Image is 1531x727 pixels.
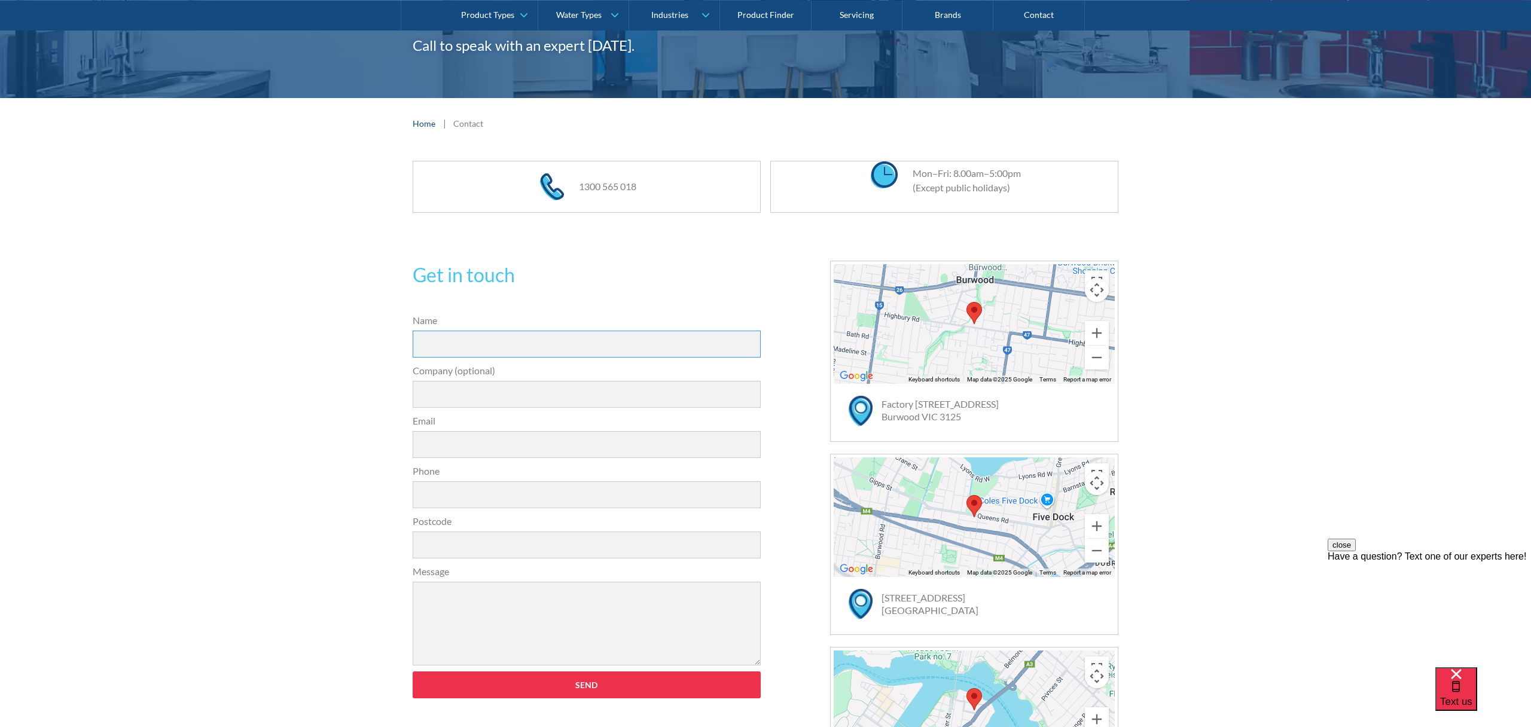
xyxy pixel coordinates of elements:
button: Zoom in [1085,321,1109,345]
a: Terms (opens in new tab) [1039,569,1056,576]
a: 1300 565 018 [579,181,636,192]
button: Toggle fullscreen view [1085,656,1109,680]
div: Map pin [966,302,982,324]
span: Map data ©2025 Google [967,376,1032,383]
button: Map camera controls [1085,278,1109,302]
label: Phone [413,464,761,478]
form: Contact Form [407,313,767,710]
a: Open this area in Google Maps (opens a new window) [837,368,876,384]
a: Home [413,117,435,130]
h2: Get in touch [413,261,761,289]
iframe: podium webchat widget bubble [1435,667,1531,727]
button: Zoom out [1085,346,1109,369]
h2: Call to speak with an expert [DATE]. [413,35,1118,56]
img: clock icon [871,161,898,188]
button: Toggle fullscreen view [1085,463,1109,487]
a: Report a map error [1063,569,1111,576]
div: | [441,116,447,130]
button: Zoom out [1085,539,1109,563]
img: Google [837,368,876,384]
button: Keyboard shortcuts [908,569,960,577]
div: Map pin [966,688,982,710]
label: Name [413,313,761,328]
div: Mon–Fri: 8.00am–5:00pm (Except public holidays) [901,166,1021,195]
a: Report a map error [1063,376,1111,383]
a: [STREET_ADDRESS][GEOGRAPHIC_DATA] [882,592,978,616]
img: map marker icon [849,589,873,619]
a: Terms (opens in new tab) [1039,376,1056,383]
button: Keyboard shortcuts [908,375,960,384]
button: Map camera controls [1085,471,1109,495]
div: Map pin [966,495,982,517]
div: Product Types [461,10,514,20]
span: Map data ©2025 Google [967,569,1032,576]
img: phone icon [540,173,564,200]
a: Factory [STREET_ADDRESS]Burwood VIC 3125 [882,398,999,422]
a: Open this area in Google Maps (opens a new window) [837,561,876,577]
label: Postcode [413,514,761,529]
button: Map camera controls [1085,664,1109,688]
div: Water Types [556,10,602,20]
div: Industries [651,10,688,20]
iframe: podium webchat widget prompt [1328,539,1531,682]
label: Email [413,414,761,428]
div: Contact [453,117,483,130]
img: Google [837,561,876,577]
input: Send [413,671,761,698]
label: Company (optional) [413,363,761,378]
label: Message [413,564,761,579]
img: map marker icon [849,396,873,426]
button: Toggle fullscreen view [1085,270,1109,294]
button: Zoom in [1085,514,1109,538]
